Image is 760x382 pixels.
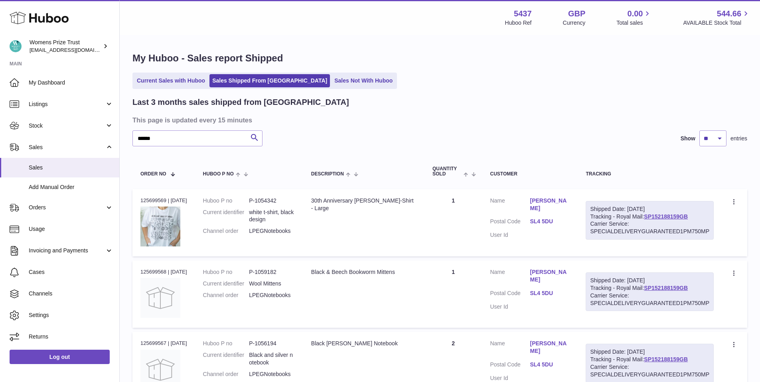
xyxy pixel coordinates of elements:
a: [PERSON_NAME] [530,340,570,355]
dt: User Id [490,303,530,311]
span: Sales [29,144,105,151]
span: Order No [140,171,166,177]
dt: Postal Code [490,361,530,370]
div: Customer [490,171,570,177]
dd: Black and silver notebook [249,351,295,366]
h2: Last 3 months sales shipped from [GEOGRAPHIC_DATA] [132,97,349,108]
span: My Dashboard [29,79,113,87]
img: info@womensprizeforfiction.co.uk [10,40,22,52]
dt: Name [490,340,530,357]
dd: LPEGNotebooks [249,291,295,299]
td: 1 [424,260,482,328]
span: entries [730,135,747,142]
div: Black & Beech Bookworm Mittens [311,268,417,276]
strong: GBP [568,8,585,19]
dd: P-1056194 [249,340,295,347]
a: 544.66 AVAILABLE Stock Total [683,8,750,27]
dt: Current identifier [203,280,249,287]
dt: Postal Code [490,218,530,227]
span: 0.00 [628,8,643,19]
dt: Channel order [203,370,249,378]
a: SP152188159GB [644,356,688,362]
span: Orders [29,204,105,211]
dd: LPEGNotebooks [249,227,295,235]
div: Tracking - Royal Mail: [586,272,714,311]
div: Currency [563,19,586,27]
label: Show [681,135,695,142]
span: Channels [29,290,113,297]
dt: Channel order [203,227,249,235]
span: Sales [29,164,113,171]
span: Usage [29,225,113,233]
dd: P-1054342 [249,197,295,205]
span: Description [311,171,344,177]
span: Add Manual Order [29,183,113,191]
div: Huboo Ref [505,19,532,27]
div: Tracking [586,171,714,177]
div: Tracking - Royal Mail: [586,201,714,240]
span: Total sales [616,19,652,27]
div: Shipped Date: [DATE] [590,348,709,356]
a: SL4 5DU [530,289,570,297]
dt: Name [490,268,530,286]
a: Sales Shipped From [GEOGRAPHIC_DATA] [209,74,330,87]
span: Cases [29,268,113,276]
h1: My Huboo - Sales report Shipped [132,52,747,65]
dt: User Id [490,231,530,239]
a: [PERSON_NAME] [530,268,570,284]
h3: This page is updated every 15 minutes [132,116,745,124]
span: Invoicing and Payments [29,247,105,254]
span: Huboo P no [203,171,234,177]
a: SL4 5DU [530,361,570,368]
div: Carrier Service: SPECIALDELIVERYGUARANTEED1PM750MP [590,292,709,307]
a: 0.00 Total sales [616,8,652,27]
span: Listings [29,100,105,108]
dt: User Id [490,374,530,382]
img: 1754924195.jpg [140,207,180,246]
div: 125699567 | [DATE] [140,340,187,347]
a: Current Sales with Huboo [134,74,208,87]
img: no-photo.jpg [140,278,180,318]
a: SP152188159GB [644,213,688,220]
dt: Huboo P no [203,340,249,347]
dd: LPEGNotebooks [249,370,295,378]
div: Carrier Service: SPECIALDELIVERYGUARANTEED1PM750MP [590,220,709,235]
a: Log out [10,350,110,364]
div: 30th Anniversary [PERSON_NAME]-Shirt - Large [311,197,417,212]
div: 125699568 | [DATE] [140,268,187,276]
a: Sales Not With Huboo [332,74,395,87]
td: 1 [424,189,482,256]
dd: white t-shirt, black design [249,209,295,224]
span: [EMAIL_ADDRESS][DOMAIN_NAME] [30,47,117,53]
span: AVAILABLE Stock Total [683,19,750,27]
span: Stock [29,122,105,130]
dt: Current identifier [203,209,249,224]
a: SP152188159GB [644,285,688,291]
div: Shipped Date: [DATE] [590,205,709,213]
span: Quantity Sold [432,166,462,177]
dt: Postal Code [490,289,530,299]
span: 544.66 [717,8,741,19]
a: [PERSON_NAME] [530,197,570,212]
dt: Name [490,197,530,214]
dt: Huboo P no [203,197,249,205]
div: Carrier Service: SPECIALDELIVERYGUARANTEED1PM750MP [590,363,709,378]
dd: P-1059182 [249,268,295,276]
span: Settings [29,311,113,319]
dt: Huboo P no [203,268,249,276]
dt: Current identifier [203,351,249,366]
dd: Wool Mittens [249,280,295,287]
a: SL4 5DU [530,218,570,225]
div: Black [PERSON_NAME] Notebook [311,340,417,347]
dt: Channel order [203,291,249,299]
div: 125699569 | [DATE] [140,197,187,204]
span: Returns [29,333,113,341]
div: Womens Prize Trust [30,39,101,54]
strong: 5437 [514,8,532,19]
div: Shipped Date: [DATE] [590,277,709,284]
